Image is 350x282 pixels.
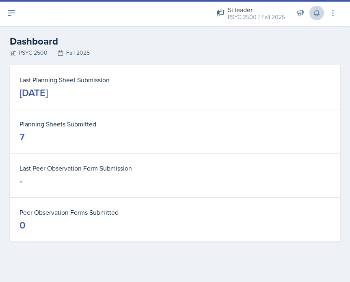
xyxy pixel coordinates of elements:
[19,75,331,85] dt: Last Planning Sheet Submission
[19,163,331,173] dt: Last Peer Observation Form Submission
[228,13,285,21] div: PSYC 2500 / Fall 2025
[19,175,22,188] div: -
[19,130,25,143] div: 7
[228,5,285,15] div: Si leader
[19,207,331,217] dt: Peer Observation Forms Submitted
[10,49,340,57] div: PSYC 2500 Fall 2025
[19,86,48,99] div: [DATE]
[10,34,340,49] h2: Dashboard
[19,219,26,232] div: 0
[19,119,331,129] dt: Planning Sheets Submitted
